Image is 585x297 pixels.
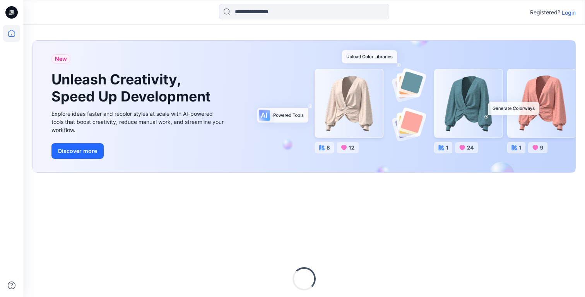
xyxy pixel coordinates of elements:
button: Discover more [51,143,104,159]
span: New [55,54,67,64]
p: Registered? [530,8,560,17]
p: Login [562,9,576,17]
div: Explore ideas faster and recolor styles at scale with AI-powered tools that boost creativity, red... [51,110,226,134]
h1: Unleash Creativity, Speed Up Development [51,71,214,105]
a: Discover more [51,143,226,159]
